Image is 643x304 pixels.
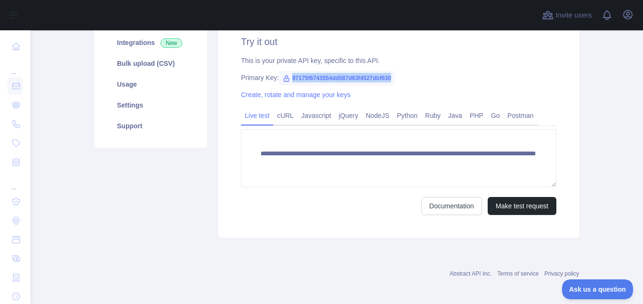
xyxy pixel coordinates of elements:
[8,172,23,191] div: ...
[421,197,482,215] a: Documentation
[487,108,504,123] a: Go
[562,279,634,299] iframe: Toggle Customer Support
[106,74,196,95] a: Usage
[241,73,556,82] div: Primary Key:
[241,91,350,98] a: Create, rotate and manage your keys
[393,108,421,123] a: Python
[106,116,196,136] a: Support
[555,10,592,21] span: Invite users
[545,270,579,277] a: Privacy policy
[297,108,335,123] a: Javascript
[106,95,196,116] a: Settings
[273,108,297,123] a: cURL
[540,8,594,23] button: Invite users
[335,108,362,123] a: jQuery
[241,35,556,48] h2: Try it out
[241,56,556,65] div: This is your private API key, specific to this API.
[106,32,196,53] a: Integrations New
[466,108,487,123] a: PHP
[488,197,556,215] button: Make test request
[421,108,445,123] a: Ruby
[445,108,466,123] a: Java
[279,71,395,85] span: 97175f6743554dd587d63f4527dbf630
[241,108,273,123] a: Live test
[450,270,492,277] a: Abstract API Inc.
[161,38,182,48] span: New
[497,270,538,277] a: Terms of service
[504,108,537,123] a: Postman
[8,57,23,76] div: ...
[106,53,196,74] a: Bulk upload (CSV)
[362,108,393,123] a: NodeJS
